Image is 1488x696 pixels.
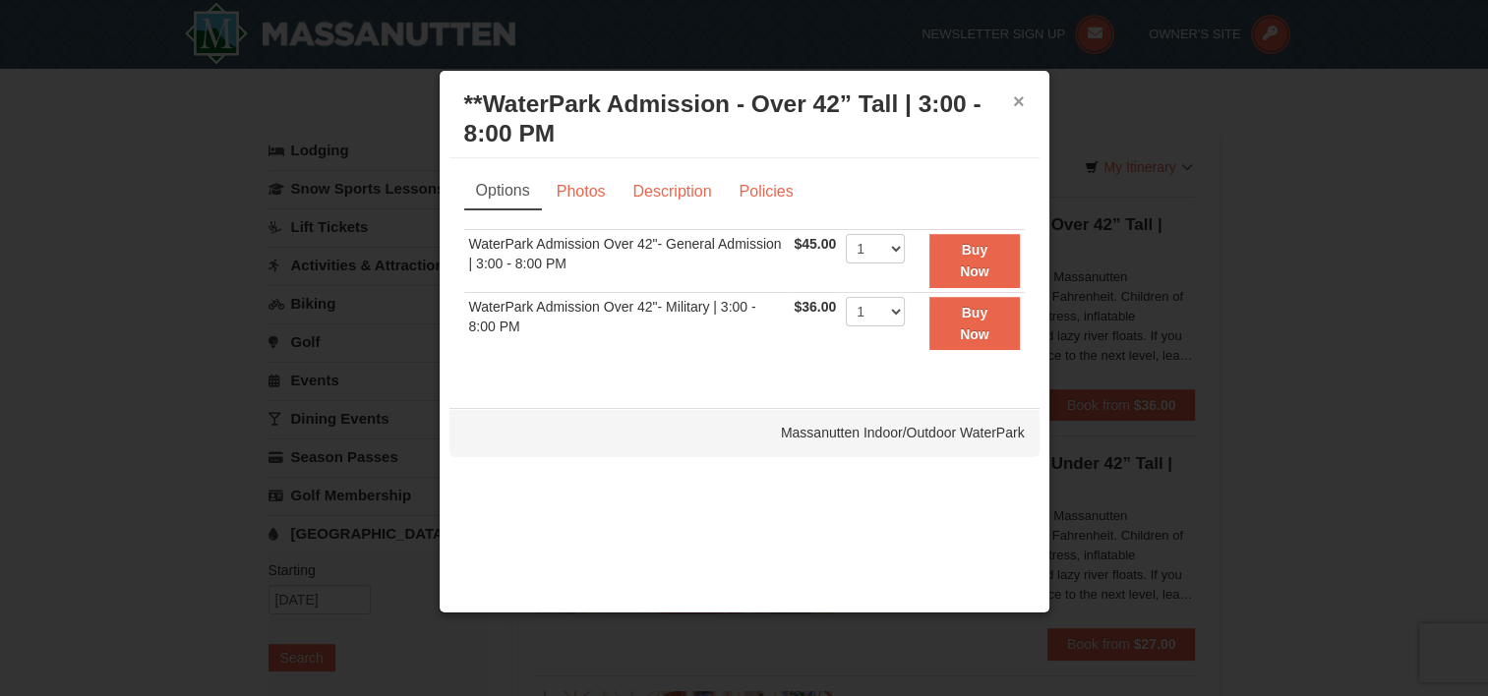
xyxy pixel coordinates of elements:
button: Buy Now [929,297,1019,351]
strong: Buy Now [960,242,989,279]
h3: **WaterPark Admission - Over 42” Tall | 3:00 - 8:00 PM [464,89,1025,148]
strong: Buy Now [960,305,989,342]
span: $45.00 [794,236,836,252]
a: Photos [544,173,619,210]
div: Massanutten Indoor/Outdoor WaterPark [449,408,1040,457]
td: WaterPark Admission Over 42"- General Admission | 3:00 - 8:00 PM [464,229,790,292]
button: Buy Now [929,234,1019,288]
a: Description [620,173,724,210]
td: WaterPark Admission Over 42"- Military | 3:00 - 8:00 PM [464,292,790,354]
a: Policies [726,173,805,210]
span: $36.00 [794,299,836,315]
button: × [1013,91,1025,111]
a: Options [464,173,542,210]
